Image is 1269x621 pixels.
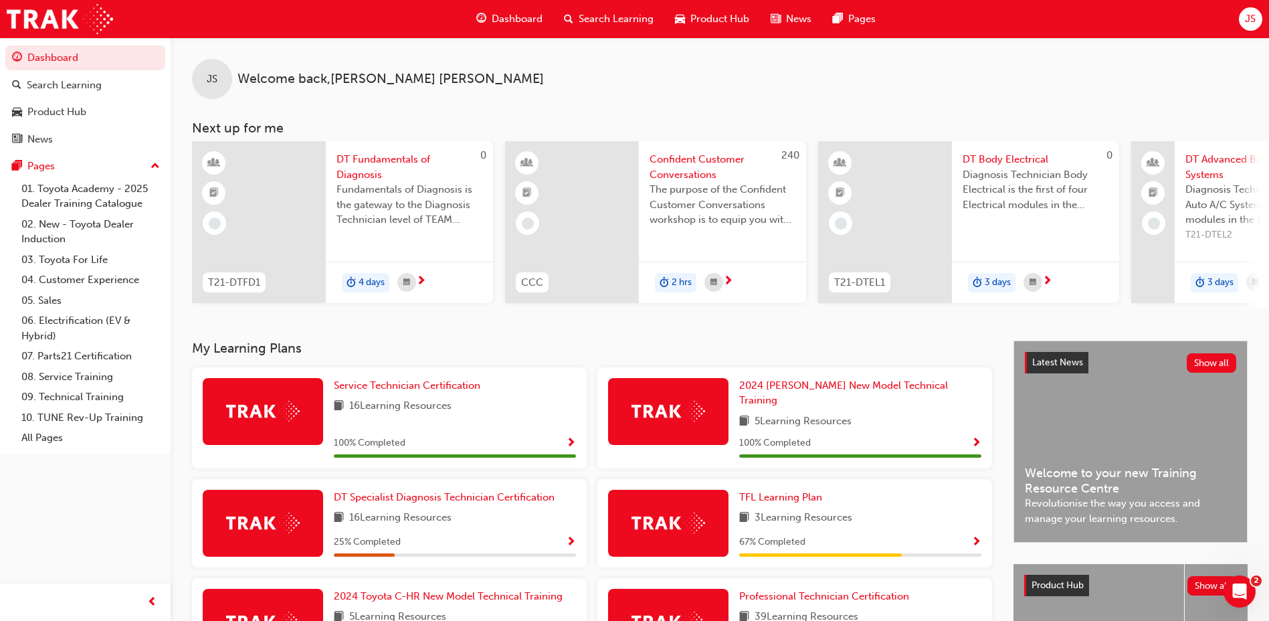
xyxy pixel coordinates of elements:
img: Trak [631,401,705,422]
span: calendar-icon [1252,274,1259,291]
button: DashboardSearch LearningProduct HubNews [5,43,165,154]
a: 2024 [PERSON_NAME] New Model Technical Training [739,378,981,408]
span: learningRecordVerb_NONE-icon [1148,217,1160,230]
a: 03. Toyota For Life [16,250,165,270]
span: booktick-icon [209,185,219,202]
a: Service Technician Certification [334,378,486,393]
span: Show Progress [971,438,981,450]
a: car-iconProduct Hub [664,5,760,33]
span: duration-icon [973,274,982,292]
a: 09. Technical Training [16,387,165,408]
span: book-icon [334,398,344,415]
span: Welcome to your new Training Resource Centre [1025,466,1236,496]
span: 16 Learning Resources [349,398,452,415]
a: 08. Service Training [16,367,165,387]
span: learningRecordVerb_NONE-icon [209,217,221,230]
button: Show all [1187,353,1237,373]
a: TFL Learning Plan [739,490,827,505]
span: news-icon [12,134,22,146]
span: book-icon [334,510,344,527]
a: 06. Electrification (EV & Hybrid) [16,310,165,346]
a: news-iconNews [760,5,822,33]
span: learningRecordVerb_NONE-icon [835,217,847,230]
span: Revolutionise the way you access and manage your learning resources. [1025,496,1236,526]
span: Show Progress [566,537,576,549]
a: 2024 Toyota C-HR New Model Technical Training [334,589,568,604]
span: learningResourceType_INSTRUCTOR_LED-icon [836,155,845,172]
span: 240 [781,149,799,161]
button: Show Progress [971,435,981,452]
span: 4 days [359,275,385,290]
span: prev-icon [147,594,157,611]
span: up-icon [151,158,160,175]
span: duration-icon [660,274,669,292]
h3: My Learning Plans [192,341,992,356]
a: search-iconSearch Learning [553,5,664,33]
span: 100 % Completed [334,436,405,451]
button: Show Progress [971,534,981,551]
span: 25 % Completed [334,535,401,550]
span: search-icon [564,11,573,27]
button: Pages [5,154,165,179]
img: Trak [226,401,300,422]
a: Latest NewsShow all [1025,352,1236,373]
span: book-icon [739,414,749,430]
span: guage-icon [12,52,22,64]
span: car-icon [12,106,22,118]
div: Pages [27,159,55,174]
span: next-icon [416,276,426,288]
a: Search Learning [5,73,165,98]
span: duration-icon [1195,274,1205,292]
span: Pages [848,11,876,27]
span: Professional Technician Certification [739,590,909,602]
span: next-icon [1042,276,1052,288]
span: news-icon [771,11,781,27]
span: News [786,11,811,27]
span: booktick-icon [522,185,532,202]
span: calendar-icon [403,274,410,291]
a: 05. Sales [16,290,165,311]
span: Welcome back , [PERSON_NAME] [PERSON_NAME] [237,72,544,87]
span: pages-icon [833,11,843,27]
a: 07. Parts21 Certification [16,346,165,367]
button: Show all [1187,576,1238,596]
span: DT Specialist Diagnosis Technician Certification [334,491,555,503]
span: 0 [1106,149,1112,161]
span: 0 [480,149,486,161]
span: Show Progress [566,438,576,450]
button: Show Progress [566,435,576,452]
span: T21-DTEL1 [834,275,885,290]
span: Service Technician Certification [334,379,480,391]
span: The purpose of the Confident Customer Conversations workshop is to equip you with tools to commun... [650,182,795,228]
span: Product Hub [690,11,749,27]
span: 2024 [PERSON_NAME] New Model Technical Training [739,379,948,407]
span: 5 Learning Resources [755,414,852,430]
span: duration-icon [347,274,356,292]
a: 0T21-DTFD1DT Fundamentals of DiagnosisFundamentals of Diagnosis is the gateway to the Diagnosis T... [192,141,493,303]
span: 3 Learning Resources [755,510,852,527]
span: DT Body Electrical [963,152,1108,167]
span: guage-icon [476,11,486,27]
img: Trak [631,513,705,533]
span: search-icon [12,80,21,92]
button: Show Progress [566,534,576,551]
span: learningRecordVerb_NONE-icon [522,217,534,230]
a: Product HubShow all [1024,575,1237,596]
span: calendar-icon [710,274,717,291]
span: learningResourceType_INSTRUCTOR_LED-icon [209,155,219,172]
span: booktick-icon [1149,185,1158,202]
span: 3 days [1207,275,1234,290]
div: News [27,132,53,147]
span: 16 Learning Resources [349,510,452,527]
img: Trak [7,4,113,34]
span: Search Learning [579,11,654,27]
span: 2024 Toyota C-HR New Model Technical Training [334,590,563,602]
a: 240CCCConfident Customer ConversationsThe purpose of the Confident Customer Conversations worksho... [505,141,806,303]
span: CCC [521,275,543,290]
a: 01. Toyota Academy - 2025 Dealer Training Catalogue [16,179,165,214]
span: Fundamentals of Diagnosis is the gateway to the Diagnosis Technician level of TEAM Training and s... [336,182,482,228]
span: next-icon [723,276,733,288]
div: Search Learning [27,78,102,93]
